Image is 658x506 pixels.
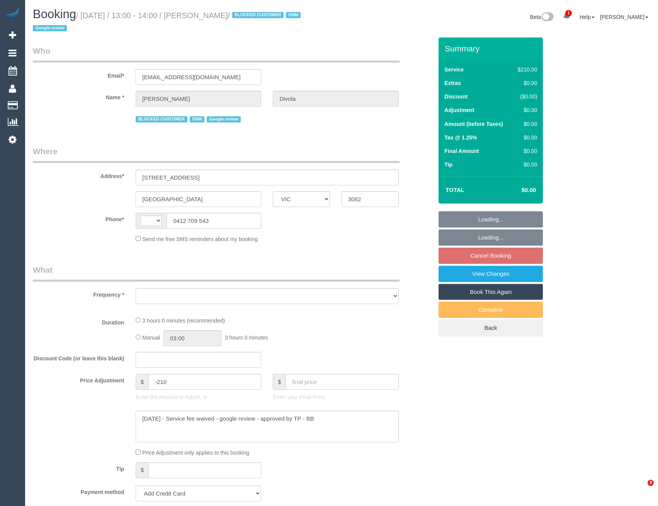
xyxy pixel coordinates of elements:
[27,374,130,384] label: Price Adjustment
[515,120,537,128] div: $0.00
[515,79,537,87] div: $0.00
[33,264,400,282] legend: What
[27,69,130,80] label: Email*
[33,25,67,31] span: Google review
[27,288,130,299] label: Frequency *
[530,14,554,20] a: Beta
[439,266,543,282] a: View Changes
[33,7,76,21] span: Booking
[27,462,130,473] label: Tip
[515,93,537,100] div: ($0.00)
[445,44,539,53] h3: Summary
[136,91,261,107] input: First Name*
[541,12,554,22] img: New interface
[445,187,464,193] strong: Total
[33,146,400,163] legend: Where
[498,187,536,194] h4: $0.00
[232,12,284,18] span: BLOCKED CUSTOMER
[515,147,537,155] div: $0.00
[444,79,461,87] label: Extras
[439,320,543,336] a: Back
[648,480,654,486] span: 3
[342,191,399,207] input: Post Code*
[142,450,249,456] span: Price Adjustment only applies to this booking
[225,335,268,341] span: 3 hours 0 minutes
[515,134,537,141] div: $0.00
[136,116,187,122] span: BLOCKED CUSTOMER
[559,8,574,25] a: 1
[515,161,537,168] div: $0.00
[27,316,130,326] label: Duration
[600,14,648,20] a: [PERSON_NAME]
[136,69,261,85] input: Email*
[632,480,650,498] iframe: Intercom live chat
[167,213,261,229] input: Phone*
[136,393,261,401] p: Enter the Amount to Adjust, or
[136,191,261,207] input: Suburb*
[580,14,595,20] a: Help
[27,91,130,101] label: Name *
[444,134,477,141] label: Tax @ 1.25%
[5,8,20,19] img: Automaid Logo
[444,161,452,168] label: Tip
[136,374,148,390] span: $
[444,147,479,155] label: Final Amount
[190,116,204,122] span: DNM
[444,93,468,100] label: Discount
[136,462,148,478] span: $
[33,45,400,63] legend: Who
[27,213,130,223] label: Phone*
[286,374,398,390] input: final price
[27,352,130,362] label: Discount Code (or leave this blank)
[27,170,130,180] label: Address*
[273,91,398,107] input: Last Name*
[142,236,258,242] span: Send me free SMS reminders about my booking
[142,335,160,341] span: Manual
[207,116,241,122] span: Google review
[273,393,398,401] p: Enter your Final Price
[439,284,543,300] a: Book This Again
[444,66,464,73] label: Service
[27,486,130,496] label: Payment method
[273,374,286,390] span: $
[565,10,572,16] span: 1
[33,11,303,33] small: / [DATE] / 13:00 - 14:00 / [PERSON_NAME]
[515,106,537,114] div: $0.00
[444,120,503,128] label: Amount (before Taxes)
[286,12,301,18] span: DNM
[142,318,225,324] span: 3 hours 0 minutes (recommended)
[515,66,537,73] div: $210.00
[444,106,474,114] label: Adjustment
